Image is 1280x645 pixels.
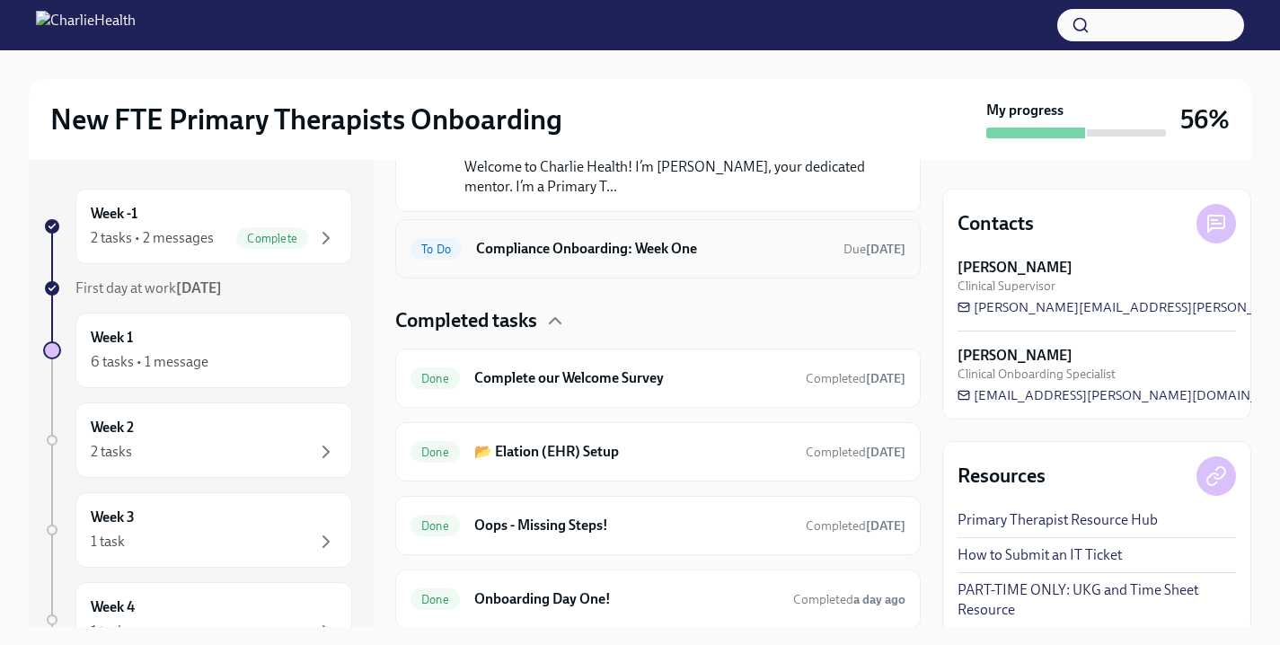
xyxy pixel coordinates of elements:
[395,307,537,334] h4: Completed tasks
[866,518,905,534] strong: [DATE]
[410,364,905,393] a: DoneComplete our Welcome SurveyCompleted[DATE]
[36,11,136,40] img: CharlieHealth
[958,510,1158,530] a: Primary Therapist Resource Hub
[806,370,905,387] span: August 17th, 2025 08:24
[853,592,905,607] strong: a day ago
[91,508,135,527] h6: Week 3
[806,517,905,535] span: August 18th, 2025 16:31
[474,368,791,388] h6: Complete our Welcome Survey
[176,279,222,296] strong: [DATE]
[395,307,921,334] div: Completed tasks
[91,418,134,437] h6: Week 2
[50,102,562,137] h2: New FTE Primary Therapists Onboarding
[806,445,905,460] span: Completed
[75,279,222,296] span: First day at work
[806,518,905,534] span: Completed
[958,278,1055,295] span: Clinical Supervisor
[43,278,352,298] a: First day at work[DATE]
[236,232,308,245] span: Complete
[1180,103,1230,136] h3: 56%
[91,352,208,372] div: 6 tasks • 1 message
[958,258,1073,278] strong: [PERSON_NAME]
[410,234,905,263] a: To DoCompliance Onboarding: Week OneDue[DATE]
[474,516,791,535] h6: Oops - Missing Steps!
[91,442,132,462] div: 2 tasks
[958,580,1236,620] a: PART-TIME ONLY: UKG and Time Sheet Resource
[43,189,352,264] a: Week -12 tasks • 2 messagesComplete
[986,101,1064,120] strong: My progress
[91,204,137,224] h6: Week -1
[91,228,214,248] div: 2 tasks • 2 messages
[91,597,135,617] h6: Week 4
[410,243,462,256] span: To Do
[958,545,1122,565] a: How to Submit an IT Ticket
[474,442,791,462] h6: 📂 Elation (EHR) Setup
[958,463,1046,490] h4: Resources
[410,585,905,614] a: DoneOnboarding Day One!Completeda day ago
[91,328,133,348] h6: Week 1
[806,444,905,461] span: August 17th, 2025 09:04
[793,591,905,608] span: August 19th, 2025 11:59
[866,242,905,257] strong: [DATE]
[410,437,905,466] a: Done📂 Elation (EHR) SetupCompleted[DATE]
[843,241,905,258] span: August 24th, 2025 07:00
[866,371,905,386] strong: [DATE]
[43,402,352,478] a: Week 22 tasks
[410,511,905,540] a: DoneOops - Missing Steps!Completed[DATE]
[410,593,460,606] span: Done
[958,366,1116,383] span: Clinical Onboarding Specialist
[806,371,905,386] span: Completed
[958,210,1034,237] h4: Contacts
[476,239,829,259] h6: Compliance Onboarding: Week One
[866,445,905,460] strong: [DATE]
[843,242,905,257] span: Due
[91,622,125,641] div: 1 task
[464,157,870,197] p: Welcome to Charlie Health! I’m [PERSON_NAME], your dedicated mentor. I’m a Primary T...
[91,532,125,552] div: 1 task
[410,372,460,385] span: Done
[410,446,460,459] span: Done
[793,592,905,607] span: Completed
[43,492,352,568] a: Week 31 task
[958,346,1073,366] strong: [PERSON_NAME]
[474,589,779,609] h6: Onboarding Day One!
[43,313,352,388] a: Week 16 tasks • 1 message
[410,519,460,533] span: Done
